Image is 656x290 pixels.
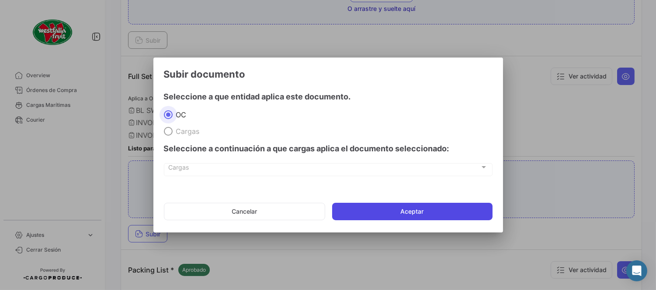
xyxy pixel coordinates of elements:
h3: Subir documento [164,68,493,80]
h4: Seleccione a que entidad aplica este documento. [164,91,493,103]
span: Cargas [168,165,480,173]
span: Cargas [173,127,200,136]
span: OC [173,110,187,119]
button: Aceptar [332,203,493,220]
h4: Seleccione a continuación a que cargas aplica el documento seleccionado: [164,143,493,155]
div: Abrir Intercom Messenger [626,260,647,281]
button: Cancelar [164,203,325,220]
